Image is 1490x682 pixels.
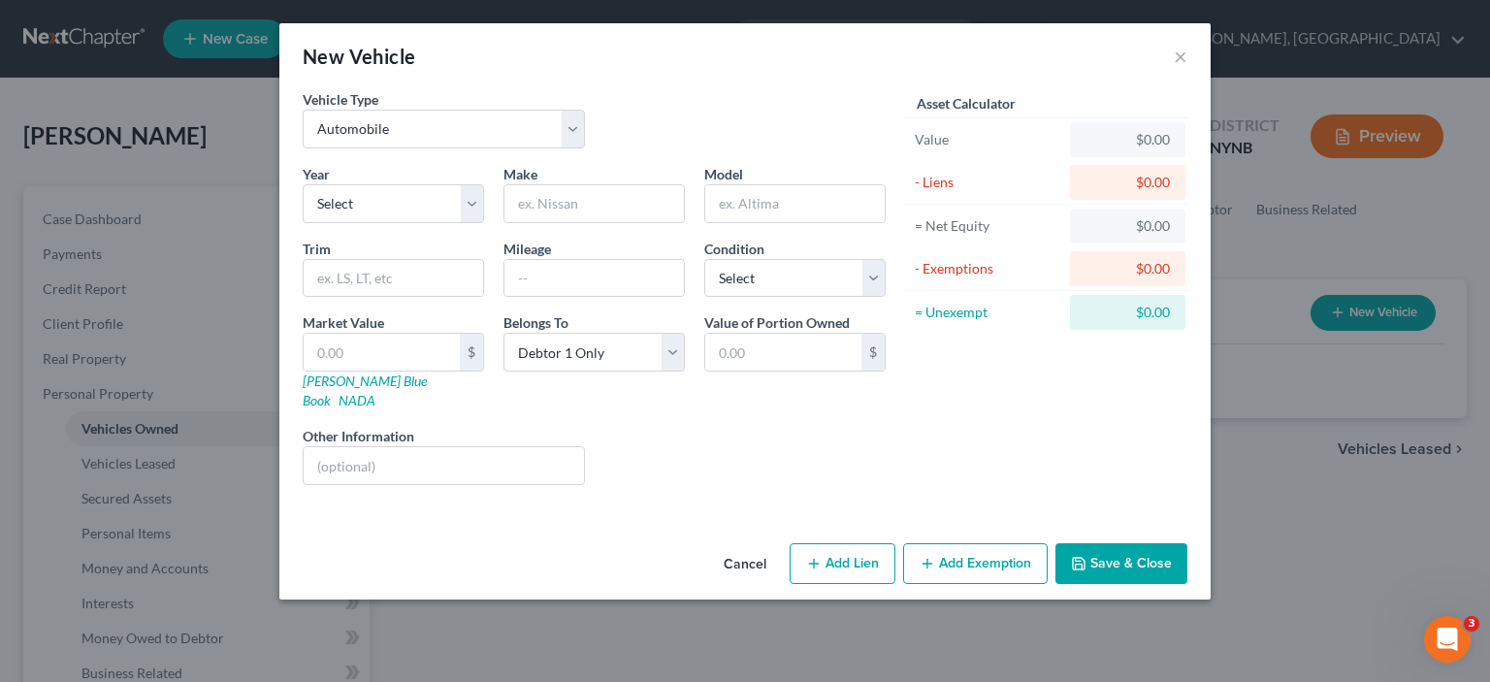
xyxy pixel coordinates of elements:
[915,259,1061,278] div: - Exemptions
[304,334,460,371] input: 0.00
[915,303,1061,322] div: = Unexempt
[915,216,1061,236] div: = Net Equity
[303,164,330,184] label: Year
[1464,616,1479,632] span: 3
[303,89,378,110] label: Vehicle Type
[704,312,850,333] label: Value of Portion Owned
[1055,543,1187,584] button: Save & Close
[503,314,568,331] span: Belongs To
[503,239,551,259] label: Mileage
[303,373,427,408] a: [PERSON_NAME] Blue Book
[303,239,331,259] label: Trim
[504,185,684,222] input: ex. Nissan
[915,173,1061,192] div: - Liens
[705,334,861,371] input: 0.00
[460,334,483,371] div: $
[304,447,584,484] input: (optional)
[304,260,483,297] input: ex. LS, LT, etc
[704,239,764,259] label: Condition
[1174,45,1187,68] button: ×
[503,166,537,182] span: Make
[705,185,885,222] input: ex. Altima
[1424,616,1471,663] iframe: Intercom live chat
[1085,216,1170,236] div: $0.00
[915,130,1061,149] div: Value
[1085,130,1170,149] div: $0.00
[917,93,1016,114] label: Asset Calculator
[704,164,743,184] label: Model
[708,545,782,584] button: Cancel
[903,543,1048,584] button: Add Exemption
[1085,303,1170,322] div: $0.00
[303,426,414,446] label: Other Information
[504,260,684,297] input: --
[861,334,885,371] div: $
[303,43,415,70] div: New Vehicle
[339,392,375,408] a: NADA
[303,312,384,333] label: Market Value
[1085,173,1170,192] div: $0.00
[1085,259,1170,278] div: $0.00
[790,543,895,584] button: Add Lien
